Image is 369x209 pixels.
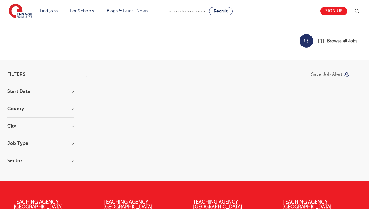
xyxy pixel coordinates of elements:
a: Browse all Jobs [318,37,362,44]
h3: Start Date [7,89,74,94]
a: Blogs & Latest News [107,9,148,13]
h3: Sector [7,158,74,163]
p: Save job alert [311,72,342,77]
h3: City [7,124,74,128]
button: Save job alert [311,72,350,77]
h3: Job Type [7,141,74,146]
button: Search [300,34,313,48]
a: Sign up [320,7,347,15]
img: Engage Education [9,4,32,19]
a: For Schools [70,9,94,13]
span: Schools looking for staff [169,9,208,13]
span: Filters [7,72,25,77]
a: Recruit [209,7,233,15]
h3: County [7,106,74,111]
span: Browse all Jobs [327,37,357,44]
a: Find jobs [40,9,58,13]
span: Recruit [214,9,228,13]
